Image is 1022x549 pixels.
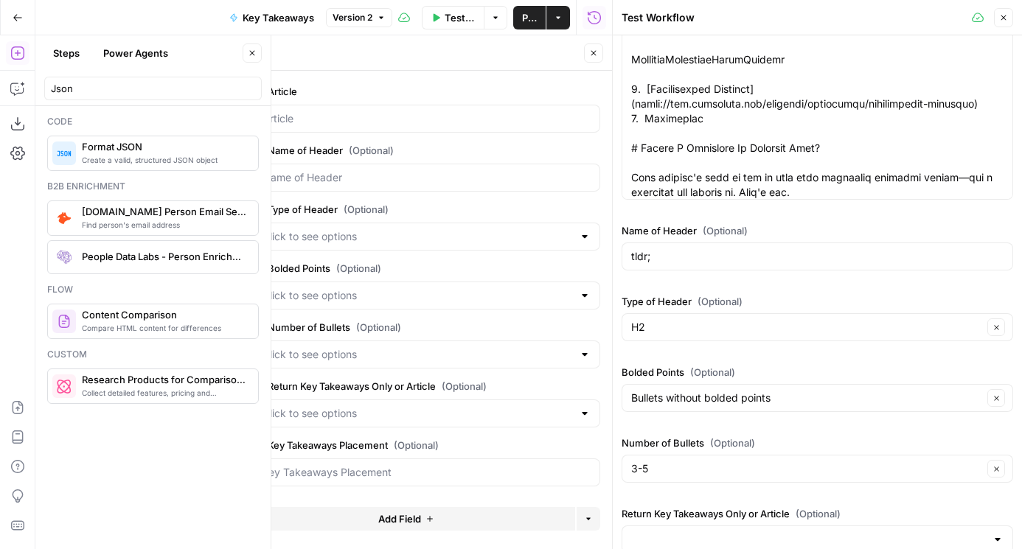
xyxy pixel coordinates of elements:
span: Create a valid, structured JSON object [82,154,246,166]
input: Key Takeaways Placement [263,465,591,480]
span: (Optional) [703,223,748,238]
span: (Optional) [710,436,755,450]
img: rmubdrbnbg1gnbpnjb4bpmji9sfb [57,250,72,265]
div: Inputs [234,46,580,60]
span: Compare HTML content for differences [82,322,246,334]
label: Number of Bullets [253,320,517,335]
span: (Optional) [349,143,394,158]
img: pda2t1ka3kbvydj0uf1ytxpc9563 [57,211,72,225]
input: Bullets without bolded points [631,391,983,405]
span: Publish [522,10,537,25]
div: Custom [47,348,259,361]
label: Key Takeaways Placement [253,438,517,452]
button: Power Agents [94,41,177,65]
button: Version 2 [326,8,392,27]
input: 3-5 [631,461,983,476]
input: Name of Header [263,170,591,185]
span: (Optional) [356,320,401,335]
span: People Data Labs - Person Enrichment [82,249,246,264]
label: Type of Header [253,202,517,217]
label: Return Key Takeaways Only or Article [253,379,517,394]
img: vrinnnclop0vshvmafd7ip1g7ohf [57,314,72,329]
span: [DOMAIN_NAME] Person Email Search [82,204,246,219]
button: Add Field [237,507,575,531]
input: H2 [631,320,983,335]
span: Research Products for Comparison Content - Fork [82,372,246,387]
span: Format JSON [82,139,246,154]
input: Search steps [51,81,255,96]
span: (Optional) [442,379,487,394]
span: (Optional) [698,294,743,309]
div: B2b enrichment [47,180,259,193]
button: Steps [44,41,88,65]
input: Click to see options [263,229,573,244]
span: Version 2 [333,11,372,24]
button: Test Workflow [422,6,484,29]
span: Find person's email address [82,219,246,231]
span: (Optional) [394,438,439,452]
div: Flow [47,283,259,296]
label: Bolded Points [622,365,1013,380]
span: (Optional) [690,365,735,380]
span: Test Workflow [445,10,476,25]
span: (Optional) [336,261,381,276]
label: Number of Bullets [622,436,1013,450]
button: Publish [513,6,546,29]
label: Name of Header [253,143,517,158]
span: Key Takeaways [243,10,314,25]
span: Add Field [378,511,421,526]
label: Article [253,84,517,99]
span: (Optional) [344,202,389,217]
span: Content Comparison [82,307,246,322]
input: Article [263,111,591,126]
label: Bolded Points [253,261,517,276]
label: Return Key Takeaways Only or Article [622,506,1013,521]
div: Code [47,115,259,128]
label: Type of Header [622,294,1013,309]
input: Click to see options [263,406,573,421]
input: Click to see options [263,347,573,362]
span: Collect detailed features, pricing and screenshots [82,387,246,399]
button: Key Takeaways [220,6,323,29]
input: Click to see options [263,288,573,303]
span: (Optional) [796,506,841,521]
label: Name of Header [622,223,1013,238]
